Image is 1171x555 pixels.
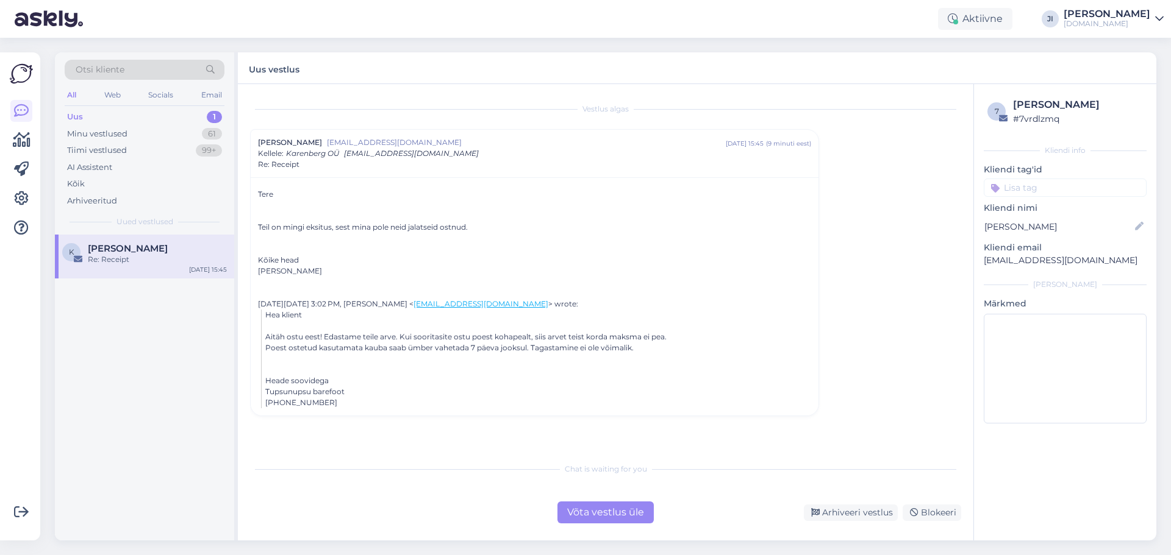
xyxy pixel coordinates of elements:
[258,255,811,277] div: Kõike head [PERSON_NAME]
[984,220,1133,233] input: Lisa nimi
[984,163,1147,176] p: Kliendi tag'id
[984,145,1147,156] div: Kliendi info
[67,195,117,207] div: Arhiveeritud
[1013,97,1143,112] div: [PERSON_NAME]
[1042,10,1059,27] div: JI
[1064,9,1150,19] div: [PERSON_NAME]
[88,254,227,265] div: Re: Receipt
[286,149,339,158] span: Karenberg OÜ
[903,504,961,521] div: Blokeeri
[65,87,79,103] div: All
[196,144,222,157] div: 99+
[249,60,299,76] label: Uus vestlus
[258,189,811,200] div: Tere
[250,104,961,115] div: Vestlus algas
[258,159,299,170] span: Re: Receipt
[76,63,124,76] span: Otsi kliente
[67,128,127,140] div: Minu vestlused
[766,139,811,148] div: ( 9 minuti eest )
[557,501,654,523] div: Võta vestlus üle
[199,87,224,103] div: Email
[726,139,764,148] div: [DATE] 15:45
[984,254,1147,267] p: [EMAIL_ADDRESS][DOMAIN_NAME]
[258,149,284,158] span: Kellele :
[258,222,811,233] div: Teil on mingi eksitus, sest mina pole neid jalatseid ostnud.
[67,144,127,157] div: Tiimi vestlused
[414,299,548,308] a: [EMAIL_ADDRESS][DOMAIN_NAME]
[207,111,222,123] div: 1
[67,178,85,190] div: Kõik
[88,243,168,254] span: Kadi Kuus
[189,265,227,274] div: [DATE] 15:45
[67,161,112,174] div: AI Assistent
[261,309,811,408] blockquote: Hea klient Aitäh ostu eest! Edastame teile arve. Kui sooritasite ostu poest kohapealt, siis arvet...
[804,504,898,521] div: Arhiveeri vestlus
[258,137,322,148] span: [PERSON_NAME]
[1064,9,1164,29] a: [PERSON_NAME][DOMAIN_NAME]
[10,62,33,85] img: Askly Logo
[1064,19,1150,29] div: [DOMAIN_NAME]
[984,297,1147,310] p: Märkmed
[250,464,961,475] div: Chat is waiting for you
[327,137,726,148] span: [EMAIL_ADDRESS][DOMAIN_NAME]
[984,279,1147,290] div: [PERSON_NAME]
[67,111,83,123] div: Uus
[984,202,1147,214] p: Kliendi nimi
[995,107,999,116] span: 7
[258,299,811,309] div: [DATE][DATE] 3:02 PM, [PERSON_NAME] < > wrote:
[984,241,1147,254] p: Kliendi email
[344,149,479,158] span: [EMAIL_ADDRESS][DOMAIN_NAME]
[938,8,1012,30] div: Aktiivne
[102,87,123,103] div: Web
[116,216,173,227] span: Uued vestlused
[146,87,176,103] div: Socials
[1013,112,1143,125] div: # 7vrdlzmq
[69,247,74,256] span: K
[202,128,222,140] div: 61
[984,179,1147,197] input: Lisa tag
